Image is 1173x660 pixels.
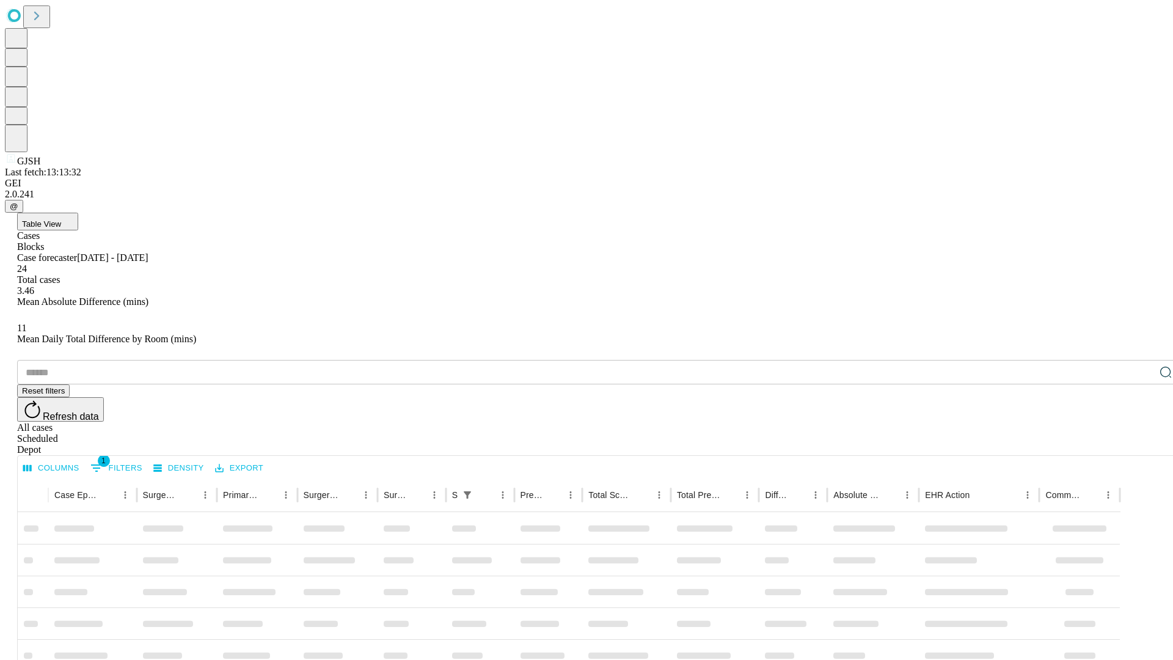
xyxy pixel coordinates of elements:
[459,486,476,504] div: 1 active filter
[22,219,61,229] span: Table View
[17,296,148,307] span: Mean Absolute Difference (mins)
[43,411,99,422] span: Refresh data
[677,490,721,500] div: Total Predicted Duration
[17,274,60,285] span: Total cases
[882,486,899,504] button: Sort
[212,459,266,478] button: Export
[22,386,65,395] span: Reset filters
[260,486,277,504] button: Sort
[459,486,476,504] button: Show filters
[409,486,426,504] button: Sort
[17,213,78,230] button: Table View
[426,486,443,504] button: Menu
[5,189,1168,200] div: 2.0.241
[17,384,70,397] button: Reset filters
[87,458,145,478] button: Show filters
[5,167,81,177] span: Last fetch: 13:13:32
[17,263,27,274] span: 24
[17,397,104,422] button: Refresh data
[1100,486,1117,504] button: Menu
[899,486,916,504] button: Menu
[521,490,544,500] div: Predicted In Room Duration
[143,490,178,500] div: Surgeon Name
[20,459,82,478] button: Select columns
[833,490,880,500] div: Absolute Difference
[562,486,579,504] button: Menu
[545,486,562,504] button: Sort
[634,486,651,504] button: Sort
[17,334,196,344] span: Mean Daily Total Difference by Room (mins)
[790,486,807,504] button: Sort
[765,490,789,500] div: Difference
[117,486,134,504] button: Menu
[150,459,207,478] button: Density
[971,486,988,504] button: Sort
[651,486,668,504] button: Menu
[17,156,40,166] span: GJSH
[1083,486,1100,504] button: Sort
[1045,490,1081,500] div: Comments
[5,178,1168,189] div: GEI
[925,490,970,500] div: EHR Action
[807,486,824,504] button: Menu
[494,486,511,504] button: Menu
[452,490,458,500] div: Scheduled In Room Duration
[223,490,258,500] div: Primary Service
[1019,486,1036,504] button: Menu
[384,490,407,500] div: Surgery Date
[98,455,110,467] span: 1
[277,486,294,504] button: Menu
[77,252,148,263] span: [DATE] - [DATE]
[54,490,98,500] div: Case Epic Id
[304,490,339,500] div: Surgery Name
[100,486,117,504] button: Sort
[197,486,214,504] button: Menu
[10,202,18,211] span: @
[357,486,375,504] button: Menu
[17,323,26,333] span: 11
[340,486,357,504] button: Sort
[5,200,23,213] button: @
[722,486,739,504] button: Sort
[477,486,494,504] button: Sort
[588,490,632,500] div: Total Scheduled Duration
[180,486,197,504] button: Sort
[17,252,77,263] span: Case forecaster
[17,285,34,296] span: 3.46
[739,486,756,504] button: Menu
